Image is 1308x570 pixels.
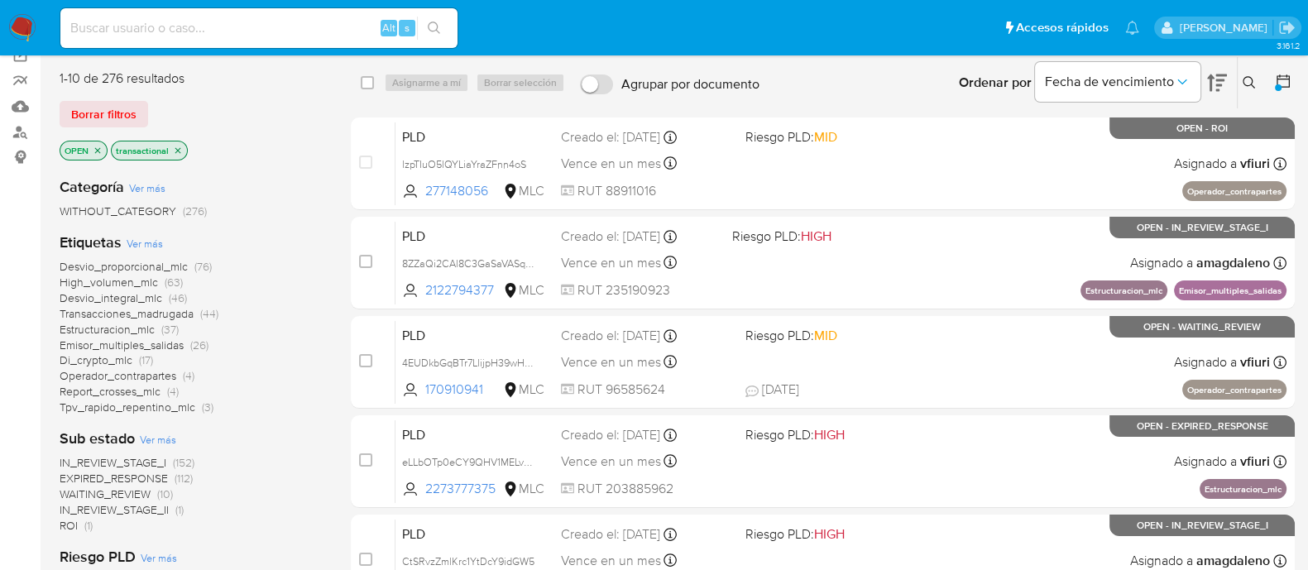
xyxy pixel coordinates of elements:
[1276,39,1300,52] span: 3.161.2
[417,17,451,40] button: search-icon
[1278,19,1296,36] a: Salir
[405,20,410,36] span: s
[382,20,395,36] span: Alt
[60,17,458,39] input: Buscar usuario o caso...
[1125,21,1139,35] a: Notificaciones
[1179,20,1272,36] p: aline.magdaleno@mercadolibre.com
[1016,19,1109,36] span: Accesos rápidos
